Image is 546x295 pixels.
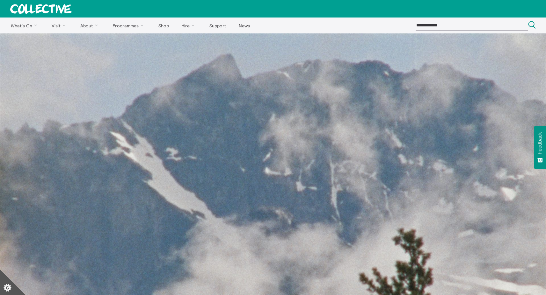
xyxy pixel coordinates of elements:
[233,18,255,33] a: News
[537,132,543,154] span: Feedback
[75,18,106,33] a: About
[46,18,74,33] a: Visit
[204,18,232,33] a: Support
[107,18,152,33] a: Programmes
[176,18,203,33] a: Hire
[153,18,174,33] a: Shop
[534,126,546,169] button: Feedback - Show survey
[5,18,45,33] a: What's On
